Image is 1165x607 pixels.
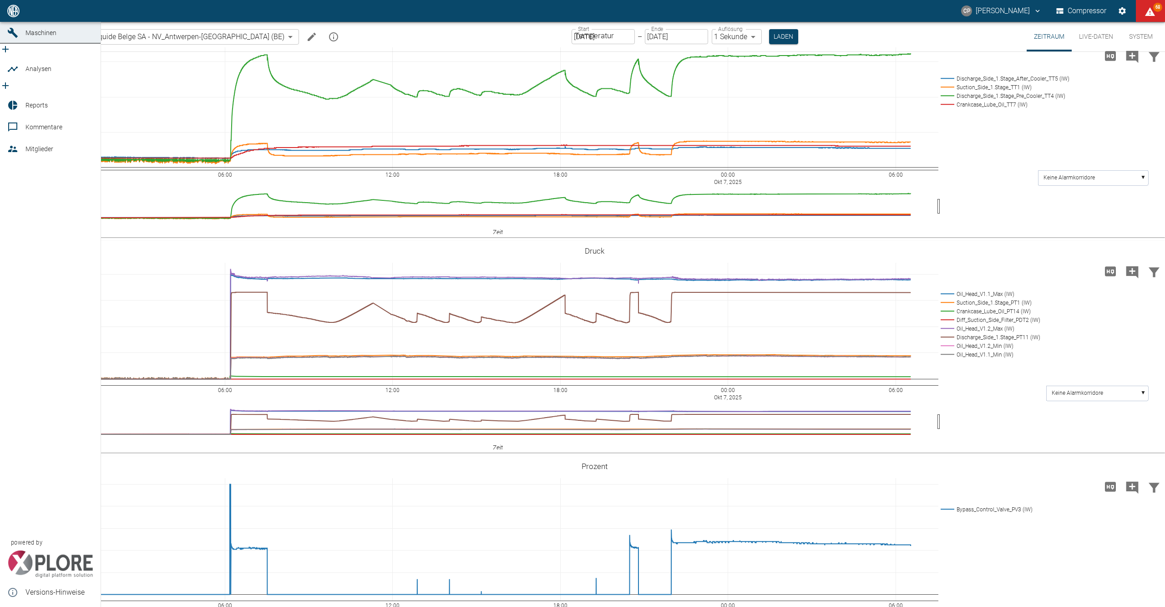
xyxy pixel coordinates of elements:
[1054,3,1109,19] button: Compressor
[6,5,20,17] img: logo
[1072,22,1120,51] button: Live-Daten
[1143,44,1165,68] button: Daten filtern
[25,123,62,131] span: Kommentare
[1099,266,1121,275] span: Hohe Auflösung
[645,29,708,44] input: DD.MM.YYYY
[651,25,663,33] label: Ende
[11,538,42,547] span: powered by
[769,29,798,44] button: Laden
[638,31,642,42] p: –
[960,3,1043,19] button: christoph.palm@neuman-esser.com
[712,29,762,44] div: 1 Sekunde
[1114,3,1130,19] button: Einstellungen
[572,29,635,44] input: DD.MM.YYYY
[25,29,56,36] span: Maschinen
[25,587,93,598] span: Versions-Hinweise
[1099,482,1121,490] span: Hohe Auflösung
[25,65,51,72] span: Analysen
[1043,174,1095,181] text: Keine Alarmkorridore
[1153,3,1162,12] span: 68
[718,25,743,33] label: Auflösung
[1143,475,1165,499] button: Daten filtern
[1121,475,1143,499] button: Kommentar hinzufügen
[25,145,53,153] span: Mitglieder
[7,551,93,578] img: Xplore Logo
[1052,390,1103,396] text: Keine Alarmkorridore
[46,31,284,42] span: 13.0007/1_Air Liquide Belge SA - NV_Antwerpen-[GEOGRAPHIC_DATA] (BE)
[1027,22,1072,51] button: Zeitraum
[961,5,972,16] div: CP
[1121,44,1143,68] button: Kommentar hinzufügen
[1143,260,1165,283] button: Daten filtern
[578,25,589,33] label: Start
[31,31,284,42] a: 13.0007/1_Air Liquide Belge SA - NV_Antwerpen-[GEOGRAPHIC_DATA] (BE)
[1120,22,1161,51] button: System
[1099,51,1121,60] span: Hohe Auflösung
[1121,260,1143,283] button: Kommentar hinzufügen
[324,28,343,46] button: mission info
[25,102,48,109] span: Reports
[303,28,321,46] button: Machine bearbeiten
